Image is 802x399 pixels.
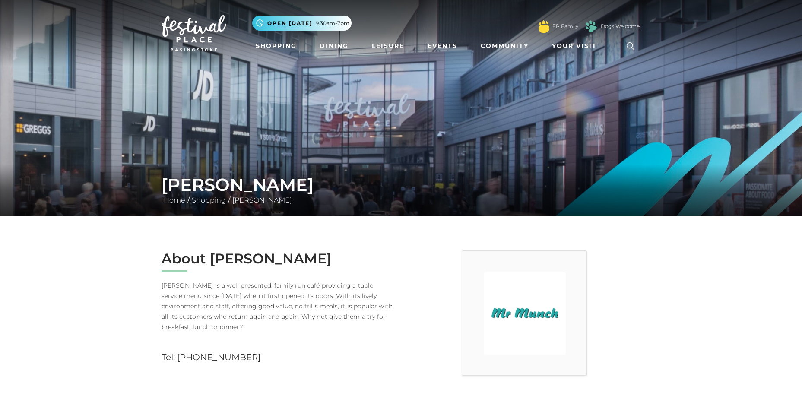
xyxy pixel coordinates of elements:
a: Shopping [190,196,228,204]
a: Community [477,38,532,54]
a: Dining [316,38,352,54]
span: Open [DATE] [267,19,312,27]
a: Your Visit [548,38,605,54]
a: Events [424,38,461,54]
a: FP Family [552,22,578,30]
span: Your Visit [552,41,597,51]
a: Home [162,196,187,204]
img: Festival Place Logo [162,15,226,51]
h1: [PERSON_NAME] [162,174,641,195]
p: [PERSON_NAME] is a well presented, family run café providing a table service menu since [DATE] wh... [162,280,395,332]
a: Shopping [252,38,300,54]
div: / / [155,174,647,206]
span: 9.30am-7pm [316,19,349,27]
button: Open [DATE] 9.30am-7pm [252,16,352,31]
a: [PERSON_NAME] [230,196,294,204]
a: Tel: [PHONE_NUMBER] [162,352,261,362]
h2: About [PERSON_NAME] [162,250,395,267]
a: Leisure [368,38,408,54]
a: Dogs Welcome! [601,22,641,30]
